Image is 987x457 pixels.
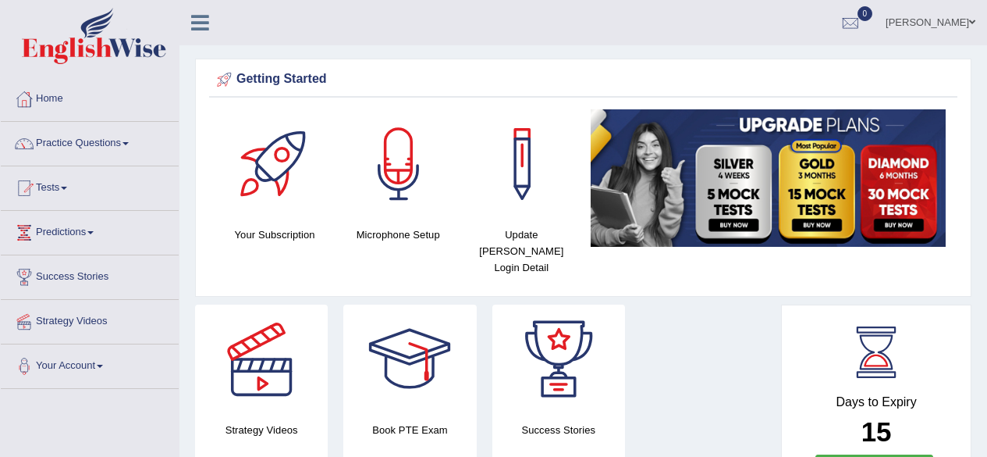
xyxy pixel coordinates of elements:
h4: Your Subscription [221,227,328,243]
h4: Success Stories [492,422,625,438]
a: Success Stories [1,255,179,295]
a: Home [1,77,179,116]
h4: Update [PERSON_NAME] Login Detail [467,227,575,276]
h4: Days to Expiry [799,395,953,409]
a: Strategy Videos [1,300,179,339]
a: Predictions [1,211,179,250]
h4: Book PTE Exam [343,422,476,438]
a: Tests [1,166,179,205]
span: 0 [857,6,873,21]
a: Practice Questions [1,122,179,161]
h4: Strategy Videos [195,422,328,438]
b: 15 [861,416,892,447]
a: Your Account [1,345,179,384]
div: Getting Started [213,68,953,91]
img: small5.jpg [591,109,946,247]
h4: Microphone Setup [344,227,452,243]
